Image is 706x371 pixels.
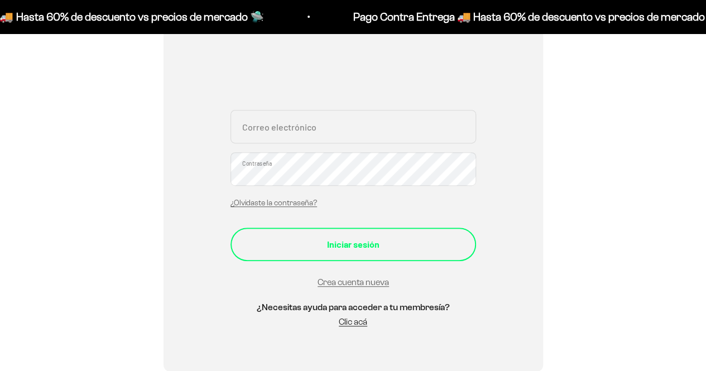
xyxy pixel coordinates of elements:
iframe: Social Login Buttons [230,13,476,97]
a: Crea cuenta nueva [318,277,389,287]
p: Pago Contra Entrega 🚚 Hasta 60% de descuento vs precios de mercado 🛸 [14,8,382,26]
h5: ¿Necesitas ayuda para acceder a tu membresía? [230,300,476,315]
a: Clic acá [339,317,367,326]
button: Iniciar sesión [230,228,476,261]
div: Iniciar sesión [253,237,454,252]
a: ¿Olvidaste la contraseña? [230,199,317,207]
